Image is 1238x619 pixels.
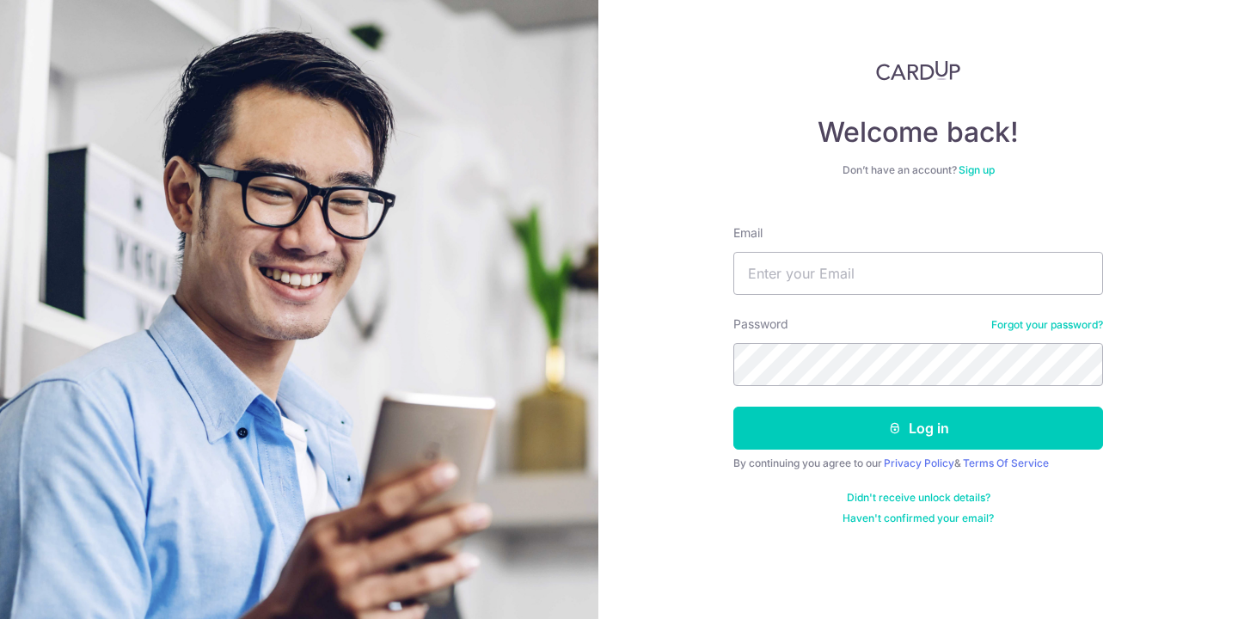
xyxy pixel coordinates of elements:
a: Didn't receive unlock details? [847,491,990,505]
a: Terms Of Service [963,457,1049,469]
div: By continuing you agree to our & [733,457,1103,470]
a: Forgot your password? [991,318,1103,332]
label: Email [733,224,763,242]
img: CardUp Logo [876,60,960,81]
button: Log in [733,407,1103,450]
h4: Welcome back! [733,115,1103,150]
a: Haven't confirmed your email? [843,512,994,525]
a: Privacy Policy [884,457,954,469]
label: Password [733,316,788,333]
input: Enter your Email [733,252,1103,295]
div: Don’t have an account? [733,163,1103,177]
a: Sign up [959,163,995,176]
